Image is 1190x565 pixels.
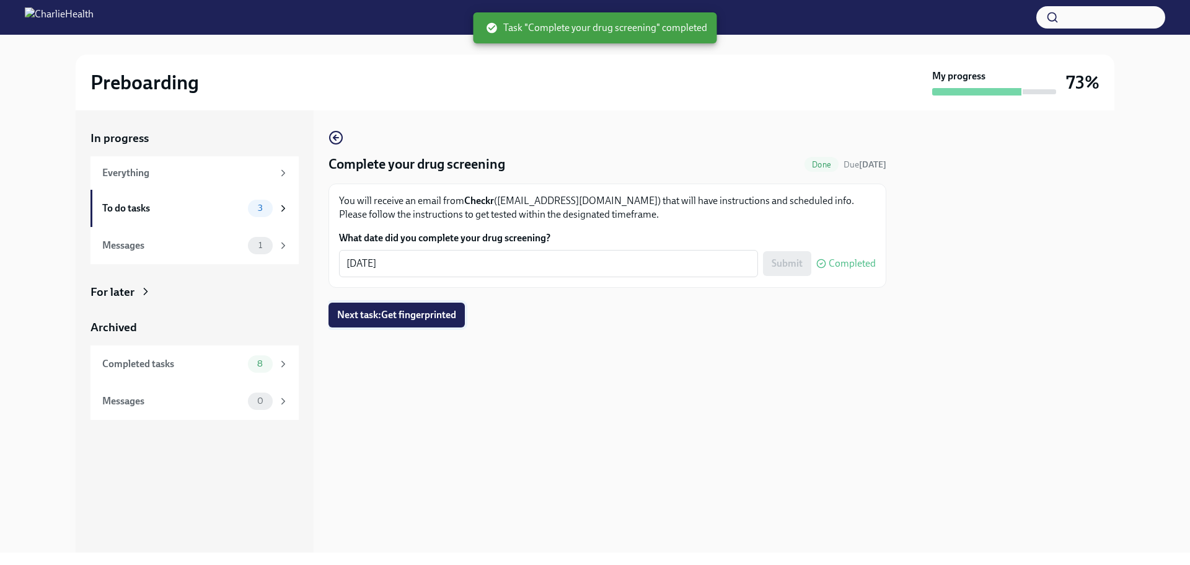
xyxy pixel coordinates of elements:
[859,159,886,170] strong: [DATE]
[346,256,751,271] textarea: [DATE]
[102,202,243,215] div: To do tasks
[90,383,299,420] a: Messages0
[328,303,465,327] button: Next task:Get fingerprinted
[90,319,299,336] a: Archived
[464,195,494,207] strong: Checkr
[250,359,270,368] span: 8
[102,394,243,408] div: Messages
[339,194,876,221] p: You will receive an email from ([EMAIL_ADDRESS][DOMAIN_NAME]) that will have instructions and sch...
[90,284,134,300] div: For later
[339,231,876,245] label: What date did you complete your drug screening?
[250,396,271,406] span: 0
[90,227,299,264] a: Messages1
[90,130,299,146] a: In progress
[337,309,456,321] span: Next task : Get fingerprinted
[328,155,505,174] h4: Complete your drug screening
[90,70,199,95] h2: Preboarding
[250,203,270,213] span: 3
[90,284,299,300] a: For later
[844,159,886,170] span: Due
[102,357,243,371] div: Completed tasks
[90,156,299,190] a: Everything
[25,7,94,27] img: CharlieHealth
[829,259,876,269] span: Completed
[844,159,886,171] span: August 27th, 2025 08:00
[90,345,299,383] a: Completed tasks8
[1066,71,1100,94] h3: 73%
[102,239,243,252] div: Messages
[90,190,299,227] a: To do tasks3
[486,21,707,35] span: Task "Complete your drug screening" completed
[804,160,839,169] span: Done
[932,69,985,83] strong: My progress
[102,166,273,180] div: Everything
[251,241,270,250] span: 1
